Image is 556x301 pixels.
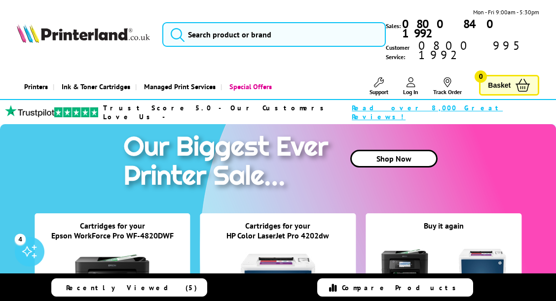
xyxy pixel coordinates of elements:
[352,103,529,121] span: Read over 8,000 Great Reviews!
[317,278,473,297] a: Compare Products
[370,77,388,96] a: Support
[386,21,401,31] span: Sales:
[35,221,190,231] div: Cartridges for your
[424,221,464,231] a: Buy it again
[200,221,356,231] div: Cartridges for your
[473,7,539,17] span: Mon - Fri 9:00am - 5:30pm
[51,278,207,297] a: Recently Viewed (5)
[350,150,438,167] a: Shop Now
[403,77,418,96] a: Log In
[118,124,338,201] img: printer sale
[51,231,174,240] a: Epson WorkForce Pro WF-4820DWF
[53,74,135,99] a: Ink & Toner Cartridges
[475,70,487,83] span: 0
[66,283,197,292] span: Recently Viewed (5)
[62,74,130,99] span: Ink & Toner Cartridges
[17,24,150,45] a: Printerland Logo
[386,41,540,62] span: Customer Service:
[433,77,462,96] a: Track Order
[370,88,388,96] span: Support
[479,75,539,96] a: Basket 0
[417,41,539,60] span: 0800 995 1992
[403,88,418,96] span: Log In
[5,105,54,117] img: trustpilot rating
[162,22,386,47] input: Search product or brand
[103,103,529,121] a: Trust Score 5.0 - Our Customers Love Us -Read over 8,000 Great Reviews!
[488,79,511,92] span: Basket
[221,74,277,99] a: Special Offers
[17,24,150,43] img: Printerland Logo
[15,234,26,244] div: 4
[226,231,329,240] a: HP Color LaserJet Pro 4202dw
[54,107,98,117] img: trustpilot rating
[17,74,53,99] a: Printers
[342,283,461,292] span: Compare Products
[402,16,501,41] b: 0800 840 1992
[401,19,540,38] a: 0800 840 1992
[135,74,221,99] a: Managed Print Services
